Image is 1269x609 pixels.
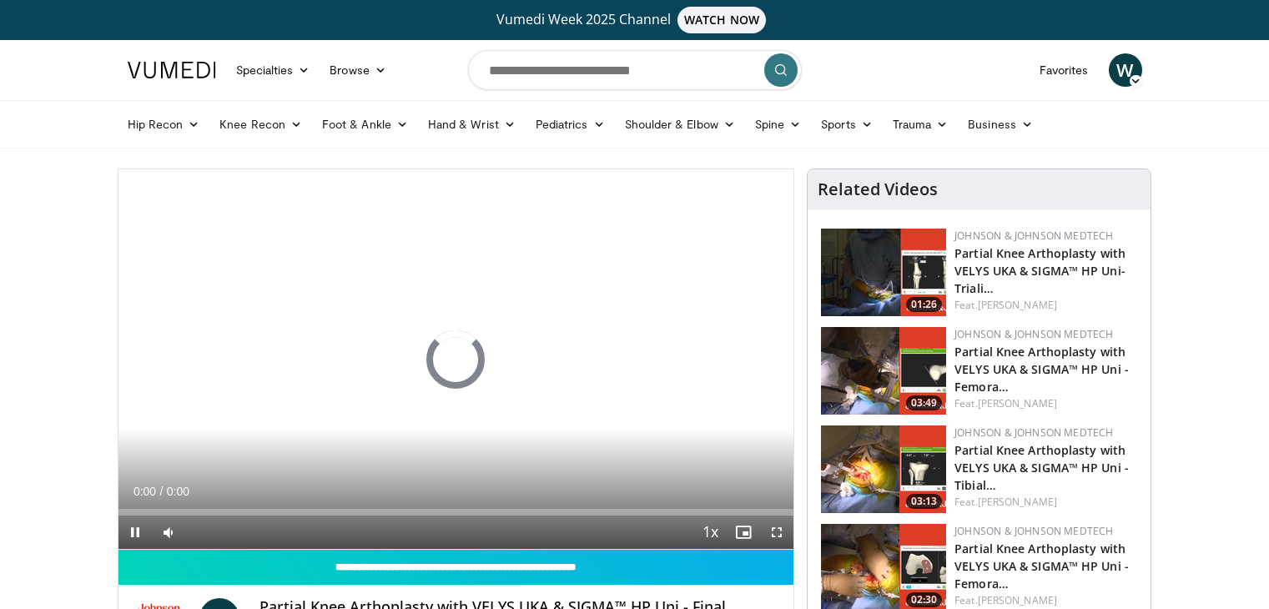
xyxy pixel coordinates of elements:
input: Search topics, interventions [468,50,802,90]
span: 0:00 [167,485,189,498]
img: VuMedi Logo [128,62,216,78]
a: Johnson & Johnson MedTech [954,524,1113,538]
span: 03:13 [906,494,942,509]
div: Feat. [954,396,1137,411]
a: [PERSON_NAME] [978,396,1057,410]
a: Favorites [1030,53,1099,87]
a: Pediatrics [526,108,615,141]
a: Partial Knee Arthoplasty with VELYS UKA & SIGMA™ HP Uni - Tibial… [954,442,1129,493]
a: 03:49 [821,327,946,415]
button: Playback Rate [693,516,727,549]
a: Hand & Wrist [418,108,526,141]
div: Feat. [954,593,1137,608]
video-js: Video Player [118,169,794,550]
button: Fullscreen [760,516,793,549]
h4: Related Videos [818,179,938,199]
a: Johnson & Johnson MedTech [954,229,1113,243]
button: Enable picture-in-picture mode [727,516,760,549]
button: Pause [118,516,152,549]
a: 01:26 [821,229,946,316]
a: Shoulder & Elbow [615,108,745,141]
a: [PERSON_NAME] [978,593,1057,607]
a: Trauma [883,108,959,141]
span: / [160,485,164,498]
span: 02:30 [906,592,942,607]
a: [PERSON_NAME] [978,298,1057,312]
a: [PERSON_NAME] [978,495,1057,509]
span: 03:49 [906,395,942,410]
a: Browse [320,53,396,87]
div: Progress Bar [118,509,794,516]
a: Foot & Ankle [312,108,418,141]
a: Vumedi Week 2025 ChannelWATCH NOW [130,7,1140,33]
a: Partial Knee Arthoplasty with VELYS UKA & SIGMA™ HP Uni - Femora… [954,344,1129,395]
a: Partial Knee Arthoplasty with VELYS UKA & SIGMA™ HP Uni - Femora… [954,541,1129,591]
div: Feat. [954,298,1137,313]
span: 01:26 [906,297,942,312]
img: 13513cbe-2183-4149-ad2a-2a4ce2ec625a.png.150x105_q85_crop-smart_upscale.png [821,327,946,415]
img: fca33e5d-2676-4c0d-8432-0e27cf4af401.png.150x105_q85_crop-smart_upscale.png [821,425,946,513]
a: Business [958,108,1043,141]
button: Mute [152,516,185,549]
img: 54517014-b7e0-49d7-8366-be4d35b6cc59.png.150x105_q85_crop-smart_upscale.png [821,229,946,316]
a: Spine [745,108,811,141]
a: Specialties [226,53,320,87]
a: 03:13 [821,425,946,513]
span: 0:00 [133,485,156,498]
a: Knee Recon [209,108,312,141]
div: Feat. [954,495,1137,510]
a: Johnson & Johnson MedTech [954,327,1113,341]
span: WATCH NOW [677,7,766,33]
a: Partial Knee Arthoplasty with VELYS UKA & SIGMA™ HP Uni- Triali… [954,245,1125,296]
a: Hip Recon [118,108,210,141]
a: W [1109,53,1142,87]
a: Johnson & Johnson MedTech [954,425,1113,440]
a: Sports [811,108,883,141]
